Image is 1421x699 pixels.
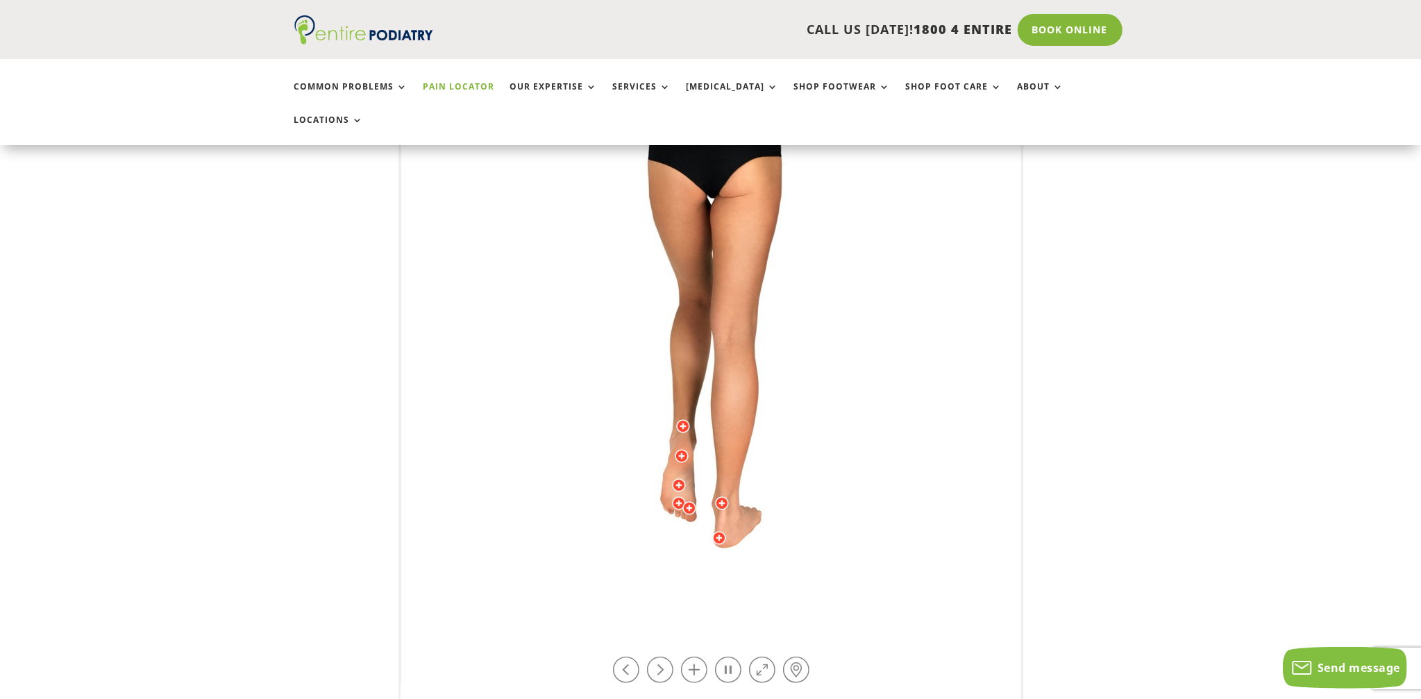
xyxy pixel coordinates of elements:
[1318,660,1400,675] span: Send message
[294,15,433,44] img: logo (1)
[906,82,1002,112] a: Shop Foot Care
[749,657,775,683] a: Full Screen on / off
[510,82,598,112] a: Our Expertise
[1018,82,1064,112] a: About
[294,33,433,47] a: Entire Podiatry
[1283,647,1407,689] button: Send message
[687,82,779,112] a: [MEDICAL_DATA]
[647,657,673,683] a: Rotate right
[715,657,741,683] a: Play / Stop
[487,21,1013,39] p: CALL US [DATE]!
[783,657,809,683] a: Hot-spots on / off
[794,82,891,112] a: Shop Footwear
[423,82,495,112] a: Pain Locator
[1018,14,1122,46] a: Book Online
[294,82,408,112] a: Common Problems
[914,21,1013,37] span: 1800 4 ENTIRE
[613,82,671,112] a: Services
[681,657,707,683] a: Zoom in / out
[520,65,903,621] img: 89.jpg
[294,115,364,145] a: Locations
[613,657,639,683] a: Rotate left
